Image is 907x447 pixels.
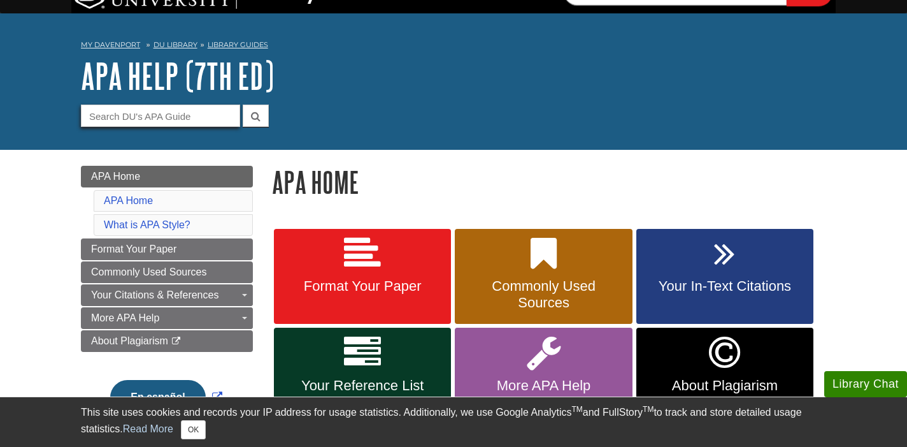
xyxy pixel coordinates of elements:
a: Your Reference List [274,328,451,425]
a: About Plagiarism [81,330,253,352]
a: APA Home [104,195,153,206]
span: About Plagiarism [646,377,804,394]
span: Your Citations & References [91,289,218,300]
a: Commonly Used Sources [81,261,253,283]
div: This site uses cookies and records your IP address for usage statistics. Additionally, we use Goo... [81,405,826,439]
a: APA Home [81,166,253,187]
button: En español [110,380,205,414]
a: Your In-Text Citations [636,229,813,325]
a: Link opens in new window [636,328,813,425]
a: More APA Help [455,328,632,425]
a: Format Your Paper [81,238,253,260]
button: Close [181,420,206,439]
a: DU Library [154,40,197,49]
h1: APA Home [272,166,826,198]
a: Your Citations & References [81,284,253,306]
span: About Plagiarism [91,335,168,346]
i: This link opens in a new window [171,337,182,346]
span: Format Your Paper [91,244,176,254]
nav: breadcrumb [81,36,826,57]
span: Your In-Text Citations [646,278,804,295]
a: Commonly Used Sources [455,229,632,325]
span: Commonly Used Sources [91,267,206,277]
div: Guide Page Menu [81,166,253,436]
span: Commonly Used Sources [464,278,622,311]
span: Your Reference List [283,377,441,394]
button: Library Chat [824,371,907,397]
a: Read More [123,423,173,434]
span: More APA Help [91,312,159,323]
sup: TM [643,405,653,414]
a: What is APA Style? [104,219,190,230]
input: Search DU's APA Guide [81,105,240,127]
a: More APA Help [81,307,253,329]
a: APA Help (7th Ed) [81,56,274,96]
span: APA Home [91,171,140,182]
a: Format Your Paper [274,229,451,325]
a: Library Guides [208,40,268,49]
span: Format Your Paper [283,278,441,295]
a: Link opens in new window [107,392,225,402]
sup: TM [571,405,582,414]
span: More APA Help [464,377,622,394]
a: My Davenport [81,40,140,50]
